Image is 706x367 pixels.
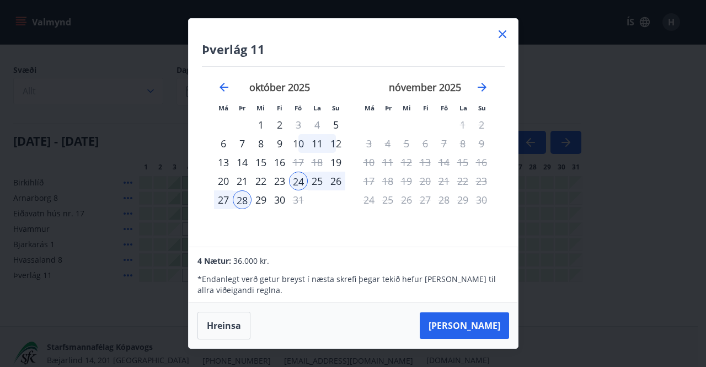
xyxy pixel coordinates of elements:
[217,81,231,94] div: Move backward to switch to the previous month.
[441,104,448,112] small: Fö
[218,104,228,112] small: Má
[252,172,270,190] td: Choose miðvikudagur, 22. október 2025 as your check-in date. It’s available.
[270,153,289,172] td: Choose fimmtudagur, 16. október 2025 as your check-in date. It’s available.
[270,134,289,153] td: Choose fimmtudagur, 9. október 2025 as your check-in date. It’s available.
[270,190,289,209] td: Choose fimmtudagur, 30. október 2025 as your check-in date. It’s available.
[214,172,233,190] td: Choose mánudagur, 20. október 2025 as your check-in date. It’s available.
[214,153,233,172] div: 13
[416,153,435,172] td: Not available. fimmtudagur, 13. nóvember 2025
[270,115,289,134] td: Choose fimmtudagur, 2. október 2025 as your check-in date. It’s available.
[233,153,252,172] td: Choose þriðjudagur, 14. október 2025 as your check-in date. It’s available.
[233,256,269,266] span: 36.000 kr.
[289,115,308,134] td: Choose föstudagur, 3. október 2025 as your check-in date. It’s available.
[308,115,327,134] td: Not available. laugardagur, 4. október 2025
[423,104,429,112] small: Fi
[252,190,270,209] div: 29
[233,153,252,172] div: 14
[289,153,308,172] div: Aðeins útritun í boði
[403,104,411,112] small: Mi
[252,153,270,172] div: 15
[478,104,486,112] small: Su
[252,134,270,153] td: Choose miðvikudagur, 8. október 2025 as your check-in date. It’s available.
[202,67,505,233] div: Calendar
[327,115,345,134] div: Aðeins innritun í boði
[214,153,233,172] td: Choose mánudagur, 13. október 2025 as your check-in date. It’s available.
[327,172,345,190] div: 26
[270,134,289,153] div: 9
[378,172,397,190] td: Not available. þriðjudagur, 18. nóvember 2025
[327,115,345,134] td: Choose sunnudagur, 5. október 2025 as your check-in date. It’s available.
[365,104,375,112] small: Má
[385,104,392,112] small: Þr
[360,172,378,190] td: Not available. mánudagur, 17. nóvember 2025
[277,104,282,112] small: Fi
[435,190,453,209] td: Not available. föstudagur, 28. nóvember 2025
[252,134,270,153] div: 8
[397,172,416,190] td: Not available. miðvikudagur, 19. nóvember 2025
[472,115,491,134] td: Not available. sunnudagur, 2. nóvember 2025
[289,190,308,209] div: Aðeins útritun í boði
[308,134,327,153] td: Choose laugardagur, 11. október 2025 as your check-in date. It’s available.
[397,190,416,209] td: Not available. miðvikudagur, 26. nóvember 2025
[233,172,252,190] div: 21
[233,190,252,209] td: Selected as end date. þriðjudagur, 28. október 2025
[472,153,491,172] td: Not available. sunnudagur, 16. nóvember 2025
[289,115,308,134] div: Aðeins útritun í boði
[327,172,345,190] td: Selected. sunnudagur, 26. október 2025
[360,153,378,172] td: Not available. mánudagur, 10. nóvember 2025
[233,190,252,209] div: 28
[435,153,453,172] td: Not available. föstudagur, 14. nóvember 2025
[239,104,245,112] small: Þr
[197,312,250,339] button: Hreinsa
[214,190,233,209] div: 27
[360,190,378,209] td: Not available. mánudagur, 24. nóvember 2025
[308,172,327,190] div: 25
[416,134,435,153] td: Not available. fimmtudagur, 6. nóvember 2025
[313,104,321,112] small: La
[252,115,270,134] td: Choose miðvikudagur, 1. október 2025 as your check-in date. It’s available.
[197,274,509,296] p: * Endanlegt verð getur breyst í næsta skrefi þegar tekið hefur [PERSON_NAME] til allra viðeigandi...
[270,153,289,172] div: 16
[416,190,435,209] td: Not available. fimmtudagur, 27. nóvember 2025
[252,190,270,209] td: Choose miðvikudagur, 29. október 2025 as your check-in date. It’s available.
[214,190,233,209] td: Selected. mánudagur, 27. október 2025
[453,153,472,172] td: Not available. laugardagur, 15. nóvember 2025
[397,153,416,172] td: Not available. miðvikudagur, 12. nóvember 2025
[233,172,252,190] td: Choose þriðjudagur, 21. október 2025 as your check-in date. It’s available.
[453,172,472,190] td: Not available. laugardagur, 22. nóvember 2025
[459,104,467,112] small: La
[332,104,340,112] small: Su
[270,172,289,190] td: Choose fimmtudagur, 23. október 2025 as your check-in date. It’s available.
[416,172,435,190] td: Not available. fimmtudagur, 20. nóvember 2025
[270,115,289,134] div: 2
[308,172,327,190] td: Selected. laugardagur, 25. október 2025
[453,134,472,153] td: Not available. laugardagur, 8. nóvember 2025
[308,134,327,153] div: 11
[472,190,491,209] td: Not available. sunnudagur, 30. nóvember 2025
[389,81,461,94] strong: nóvember 2025
[252,115,270,134] div: 1
[249,81,310,94] strong: október 2025
[197,256,231,266] span: 4 Nætur:
[214,134,233,153] td: Choose mánudagur, 6. október 2025 as your check-in date. It’s available.
[360,134,378,153] td: Not available. mánudagur, 3. nóvember 2025
[472,172,491,190] td: Not available. sunnudagur, 23. nóvember 2025
[378,134,397,153] td: Not available. þriðjudagur, 4. nóvember 2025
[233,134,252,153] div: 7
[327,153,345,172] div: Aðeins innritun í boði
[289,134,308,153] td: Choose föstudagur, 10. október 2025 as your check-in date. It’s available.
[327,134,345,153] td: Choose sunnudagur, 12. október 2025 as your check-in date. It’s available.
[295,104,302,112] small: Fö
[202,41,505,57] h4: Þverlág 11
[270,172,289,190] div: 23
[289,134,308,153] div: 10
[327,134,345,153] div: 12
[252,153,270,172] td: Choose miðvikudagur, 15. október 2025 as your check-in date. It’s available.
[308,153,327,172] td: Not available. laugardagur, 18. október 2025
[378,190,397,209] td: Not available. þriðjudagur, 25. nóvember 2025
[214,172,233,190] div: 20
[214,134,233,153] div: 6
[289,172,308,190] td: Selected as start date. föstudagur, 24. október 2025
[453,190,472,209] td: Not available. laugardagur, 29. nóvember 2025
[397,134,416,153] td: Not available. miðvikudagur, 5. nóvember 2025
